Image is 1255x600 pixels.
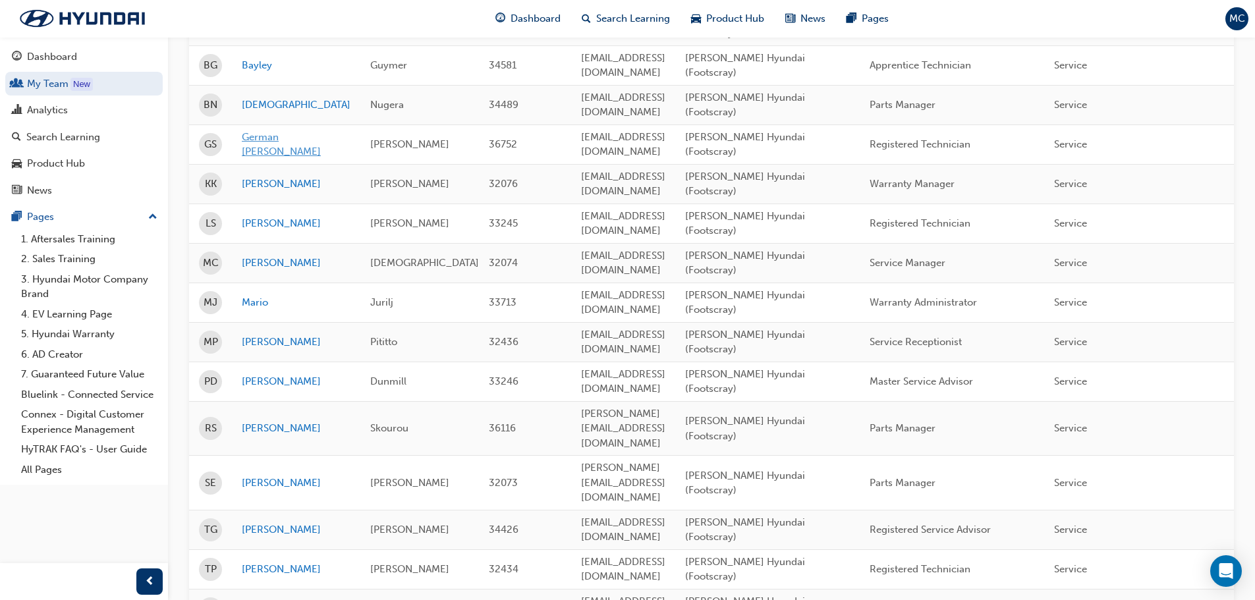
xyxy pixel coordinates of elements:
div: Open Intercom Messenger [1210,555,1242,587]
span: [EMAIL_ADDRESS][DOMAIN_NAME] [581,171,665,198]
span: 32076 [489,178,518,190]
span: [EMAIL_ADDRESS][DOMAIN_NAME] [581,52,665,79]
span: 33713 [489,296,516,308]
span: Service Manager [870,257,945,269]
span: [EMAIL_ADDRESS][DOMAIN_NAME] [581,556,665,583]
span: Service [1054,375,1087,387]
span: [PERSON_NAME] [370,524,449,535]
span: Dunmill [370,375,406,387]
a: News [5,178,163,203]
span: up-icon [148,209,157,226]
a: 3. Hyundai Motor Company Brand [16,269,163,304]
a: Dashboard [5,45,163,69]
span: Parts Manager [870,99,935,111]
span: Service Receptionist [870,336,962,348]
span: Registered Technician [870,563,970,575]
a: [PERSON_NAME] [242,335,350,350]
a: Mario [242,295,350,310]
a: [PERSON_NAME] [242,177,350,192]
span: 36752 [489,138,517,150]
span: Service [1054,178,1087,190]
a: Bayley [242,58,350,73]
span: 34426 [489,524,518,535]
a: news-iconNews [775,5,836,32]
span: Parts Manager [870,477,935,489]
span: Registered Technician [870,217,970,229]
span: [PERSON_NAME] Hyundai (Footscray) [685,415,805,442]
span: 34581 [489,59,516,71]
span: MC [203,256,219,271]
span: search-icon [582,11,591,27]
span: [DEMOGRAPHIC_DATA] [370,257,479,269]
a: pages-iconPages [836,5,899,32]
span: [PERSON_NAME][EMAIL_ADDRESS][DOMAIN_NAME] [581,408,665,449]
span: [EMAIL_ADDRESS][DOMAIN_NAME] [581,131,665,158]
a: Analytics [5,98,163,123]
span: pages-icon [847,11,856,27]
span: Pititto [370,336,397,348]
span: 32074 [489,257,518,269]
span: Parts Manager [870,422,935,434]
span: prev-icon [145,574,155,590]
span: [PERSON_NAME] [370,178,449,190]
div: Search Learning [26,130,100,145]
a: Bluelink - Connected Service [16,385,163,405]
div: Dashboard [27,49,77,65]
span: people-icon [12,78,22,90]
a: [PERSON_NAME] [242,256,350,271]
span: MP [204,335,218,350]
span: search-icon [12,132,21,144]
div: Pages [27,209,54,225]
a: [PERSON_NAME] [242,522,350,537]
a: [PERSON_NAME] [242,476,350,491]
span: [PERSON_NAME] Hyundai (Footscray) [685,368,805,395]
span: [PERSON_NAME] [370,477,449,489]
img: Trak [7,5,158,32]
a: Search Learning [5,125,163,150]
span: Registered Technician [870,138,970,150]
a: car-iconProduct Hub [681,5,775,32]
span: Warranty Administrator [870,296,977,308]
span: [EMAIL_ADDRESS][DOMAIN_NAME] [581,368,665,395]
span: Service [1054,477,1087,489]
span: Skourou [370,422,408,434]
a: guage-iconDashboard [485,5,571,32]
span: [PERSON_NAME] [370,217,449,229]
span: Service [1054,336,1087,348]
span: [EMAIL_ADDRESS][DOMAIN_NAME] [581,92,665,119]
span: 34489 [489,99,518,111]
span: SE [205,476,216,491]
span: guage-icon [495,11,505,27]
div: Analytics [27,103,68,118]
span: news-icon [12,185,22,197]
span: MC [1229,11,1245,26]
span: [EMAIL_ADDRESS][DOMAIN_NAME] [581,210,665,237]
span: car-icon [691,11,701,27]
span: news-icon [785,11,795,27]
span: [EMAIL_ADDRESS][DOMAIN_NAME] [581,289,665,316]
span: Service [1054,257,1087,269]
span: [PERSON_NAME] Hyundai (Footscray) [685,52,805,79]
span: Guymer [370,59,407,71]
button: Pages [5,205,163,229]
span: 32436 [489,336,518,348]
span: chart-icon [12,105,22,117]
span: Jurilj [370,296,393,308]
span: [PERSON_NAME] Hyundai (Footscray) [685,250,805,277]
a: [PERSON_NAME] [242,421,350,436]
a: All Pages [16,460,163,480]
span: [EMAIL_ADDRESS][DOMAIN_NAME] [581,329,665,356]
a: Connex - Digital Customer Experience Management [16,404,163,439]
a: My Team [5,72,163,96]
span: PD [204,374,217,389]
a: 5. Hyundai Warranty [16,324,163,344]
span: Search Learning [596,11,670,26]
button: DashboardMy TeamAnalyticsSearch LearningProduct HubNews [5,42,163,205]
button: MC [1225,7,1248,30]
span: [EMAIL_ADDRESS][DOMAIN_NAME] [581,250,665,277]
span: Service [1054,296,1087,308]
a: German [PERSON_NAME] [242,130,350,159]
span: [PERSON_NAME] [370,563,449,575]
span: [PERSON_NAME] Hyundai (Footscray) [685,556,805,583]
